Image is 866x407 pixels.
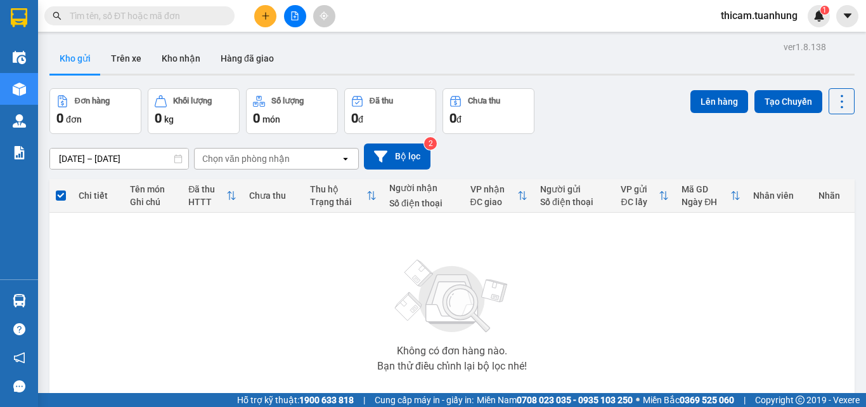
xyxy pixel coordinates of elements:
[284,5,306,27] button: file-add
[320,11,328,20] span: aim
[13,51,26,64] img: warehouse-icon
[818,190,848,201] div: Nhãn
[130,184,176,194] div: Tên món
[643,393,734,407] span: Miền Bắc
[310,184,366,194] div: Thu hộ
[13,380,25,392] span: message
[836,5,858,27] button: caret-down
[13,352,25,364] span: notification
[389,252,515,341] img: svg+xml;base64,PHN2ZyBjbGFzcz0ibGlzdC1wbHVnX19zdmciIHhtbG5zPSJodHRwOi8vd3d3LnczLm9yZy8yMDAwL3N2Zy...
[470,197,518,207] div: ĐC giao
[13,323,25,335] span: question-circle
[424,137,437,150] sup: 2
[377,361,527,371] div: Bạn thử điều chỉnh lại bộ lọc nhé!
[540,184,608,194] div: Người gửi
[822,6,827,15] span: 1
[75,97,110,105] div: Đơn hàng
[784,40,826,54] div: ver 1.8.138
[470,184,518,194] div: VP nhận
[249,190,297,201] div: Chưa thu
[468,97,500,105] div: Chưa thu
[13,294,26,307] img: warehouse-icon
[675,179,747,213] th: Toggle SortBy
[237,393,354,407] span: Hỗ trợ kỹ thuật:
[754,90,822,113] button: Tạo Chuyến
[11,8,27,27] img: logo-vxr
[477,393,633,407] span: Miền Nam
[820,6,829,15] sup: 1
[464,179,534,213] th: Toggle SortBy
[53,11,61,20] span: search
[375,393,474,407] span: Cung cấp máy in - giấy in:
[313,5,335,27] button: aim
[155,110,162,126] span: 0
[49,43,101,74] button: Kho gửi
[253,110,260,126] span: 0
[636,397,640,403] span: ⚪️
[56,110,63,126] span: 0
[50,149,188,169] input: Select a date range.
[49,88,141,134] button: Đơn hàng0đơn
[753,190,806,201] div: Nhân viên
[13,114,26,128] img: warehouse-icon
[456,114,462,124] span: đ
[364,143,430,170] button: Bộ lọc
[290,11,299,20] span: file-add
[202,152,290,165] div: Chọn văn phòng nhận
[79,190,117,201] div: Chi tiết
[188,197,226,207] div: HTTT
[254,5,276,27] button: plus
[621,184,659,194] div: VP gửi
[842,10,853,22] span: caret-down
[397,346,507,356] div: Không có đơn hàng nào.
[358,114,363,124] span: đ
[164,114,174,124] span: kg
[182,179,243,213] th: Toggle SortBy
[13,146,26,159] img: solution-icon
[796,396,805,404] span: copyright
[682,197,730,207] div: Ngày ĐH
[70,9,219,23] input: Tìm tên, số ĐT hoặc mã đơn
[130,197,176,207] div: Ghi chú
[540,197,608,207] div: Số điện thoại
[443,88,534,134] button: Chưa thu0đ
[148,88,240,134] button: Khối lượng0kg
[351,110,358,126] span: 0
[304,179,383,213] th: Toggle SortBy
[744,393,746,407] span: |
[711,8,808,23] span: thicam.tuanhung
[340,154,351,164] svg: open
[621,197,659,207] div: ĐC lấy
[389,183,457,193] div: Người nhận
[13,83,26,96] img: warehouse-icon
[262,114,280,124] span: món
[101,43,152,74] button: Trên xe
[389,198,457,208] div: Số điện thoại
[680,395,734,405] strong: 0369 525 060
[66,114,82,124] span: đơn
[152,43,210,74] button: Kho nhận
[363,393,365,407] span: |
[370,97,393,105] div: Đã thu
[210,43,284,74] button: Hàng đã giao
[246,88,338,134] button: Số lượng0món
[299,395,354,405] strong: 1900 633 818
[271,97,304,105] div: Số lượng
[344,88,436,134] button: Đã thu0đ
[813,10,825,22] img: icon-new-feature
[188,184,226,194] div: Đã thu
[310,197,366,207] div: Trạng thái
[449,110,456,126] span: 0
[682,184,730,194] div: Mã GD
[690,90,748,113] button: Lên hàng
[173,97,212,105] div: Khối lượng
[614,179,675,213] th: Toggle SortBy
[517,395,633,405] strong: 0708 023 035 - 0935 103 250
[261,11,270,20] span: plus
